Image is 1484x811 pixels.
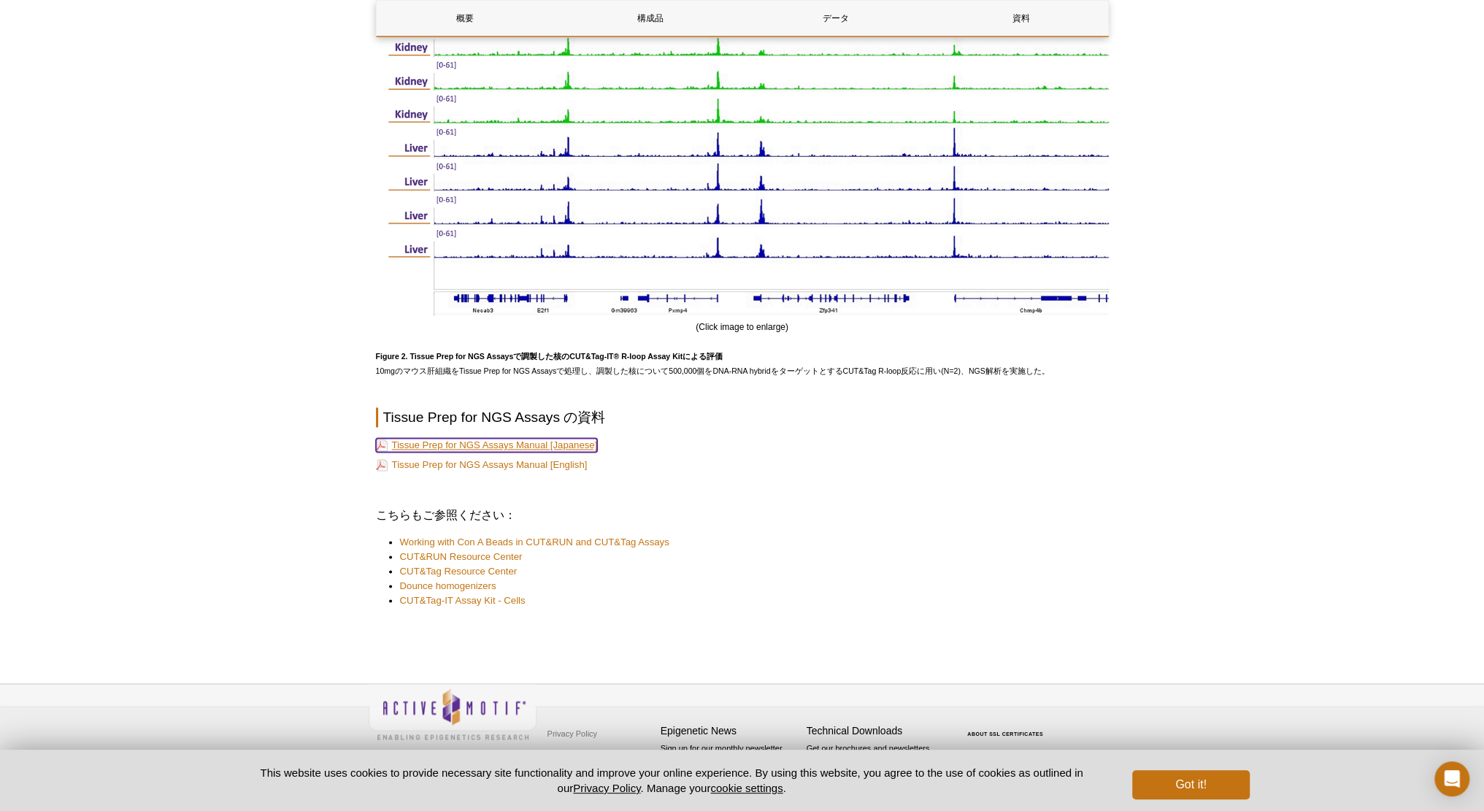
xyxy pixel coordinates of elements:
p: This website uses cookies to provide necessary site functionality and improve your online experie... [235,765,1109,796]
a: 構成品 [562,1,739,36]
a: CUT&Tag Resource Center [400,564,518,579]
a: Terms & Conditions [544,744,620,766]
h2: Tissue Prep for NGS Assays の資料 [376,407,1109,427]
a: 概要 [377,1,554,36]
a: Tissue Prep for NGS Assays Manual [Japanese] [376,438,598,452]
h4: Technical Downloads [807,724,945,737]
img: Active Motif, [369,684,537,743]
a: Working with Con A Beads in CUT&RUN and CUT&Tag Assays [400,535,669,550]
a: CUT&Tag-IT Assay Kit - Cells [400,593,526,608]
div: Open Intercom Messenger [1434,761,1469,796]
strong: Figure 2. Tissue Prep for NGS Assaysで調製した核のCUT&Tag-IT® R-loop Assay Kitによる評価 [376,352,723,361]
a: データ [747,1,925,36]
a: Tissue Prep for NGS Assays Manual [English] [376,458,588,472]
button: Got it! [1132,770,1249,799]
a: CUT&RUN Resource Center [400,550,523,564]
p: Sign up for our monthly newsletter highlighting recent publications in the field of epigenetics. [661,742,799,791]
button: cookie settings [710,782,783,794]
span: 10mgのマウス肝組織をTissue Prep for NGS Assaysで処理し、調製した核について500,000個をDNA-RNA hybridをターゲットとするCUT&Tag R-loo... [376,352,1050,375]
p: Get our brochures and newsletters, or request them by mail. [807,742,945,779]
table: Click to Verify - This site chose Symantec SSL for secure e-commerce and confidential communicati... [953,710,1062,742]
h4: Epigenetic News [661,724,799,737]
a: Dounce homogenizers [400,579,496,593]
h3: こちらもご参照ください： [376,507,1109,524]
a: Privacy Policy [573,782,640,794]
a: 資料 [933,1,1110,36]
a: ABOUT SSL CERTIFICATES [967,731,1043,736]
a: Privacy Policy [544,722,601,744]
